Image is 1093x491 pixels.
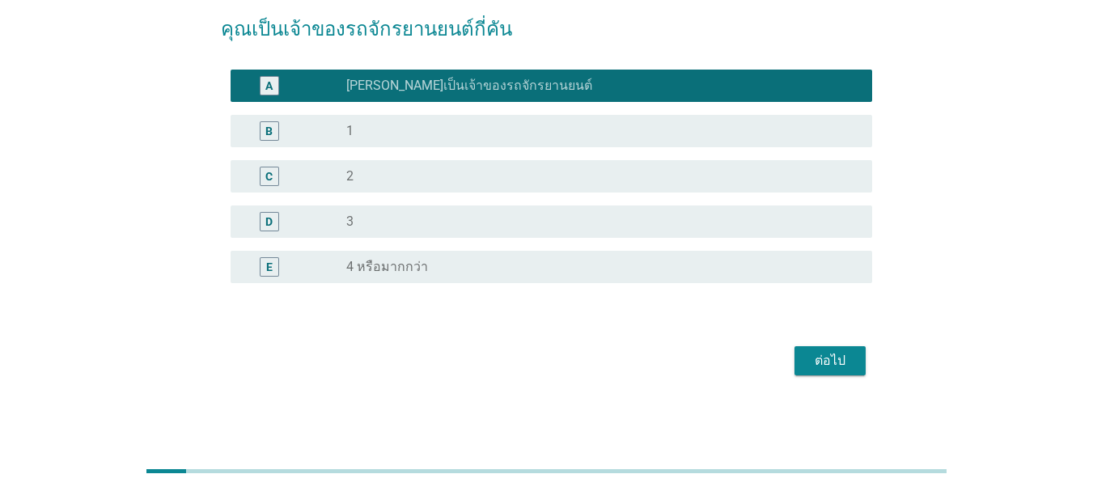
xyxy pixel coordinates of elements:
div: B [265,122,273,139]
div: A [265,77,273,94]
div: E [266,258,273,275]
label: 4 หรือมากกว่า [346,259,428,275]
label: 3 [346,214,354,230]
label: [PERSON_NAME]เป็นเจ้าของรถจักรยานยนต์ [346,78,592,94]
div: C [265,167,273,184]
label: 1 [346,123,354,139]
div: ต่อไป [807,351,853,370]
label: 2 [346,168,354,184]
div: D [265,213,273,230]
button: ต่อไป [794,346,866,375]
